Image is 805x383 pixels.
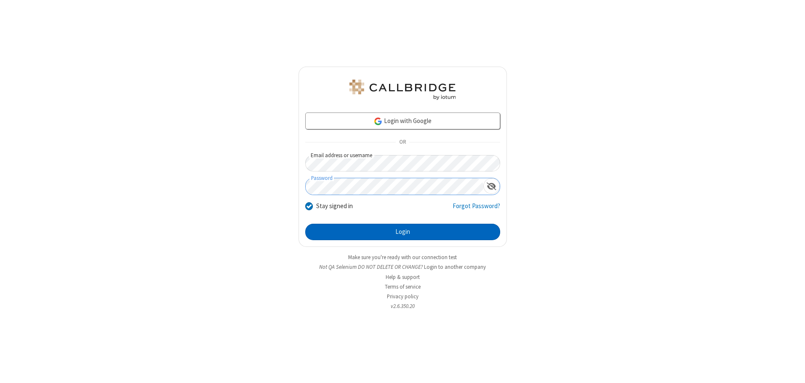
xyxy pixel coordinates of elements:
img: google-icon.png [373,117,383,126]
img: QA Selenium DO NOT DELETE OR CHANGE [348,80,457,100]
a: Terms of service [385,283,421,290]
a: Forgot Password? [453,201,500,217]
span: OR [396,137,409,148]
li: v2.6.350.20 [299,302,507,310]
li: Not QA Selenium DO NOT DELETE OR CHANGE? [299,263,507,271]
input: Password [306,178,483,195]
button: Login [305,224,500,241]
a: Privacy policy [387,293,418,300]
label: Stay signed in [316,201,353,211]
input: Email address or username [305,155,500,171]
button: Login to another company [424,263,486,271]
a: Make sure you're ready with our connection test [348,254,457,261]
a: Login with Google [305,112,500,129]
a: Help & support [386,273,420,281]
div: Show password [483,178,500,194]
